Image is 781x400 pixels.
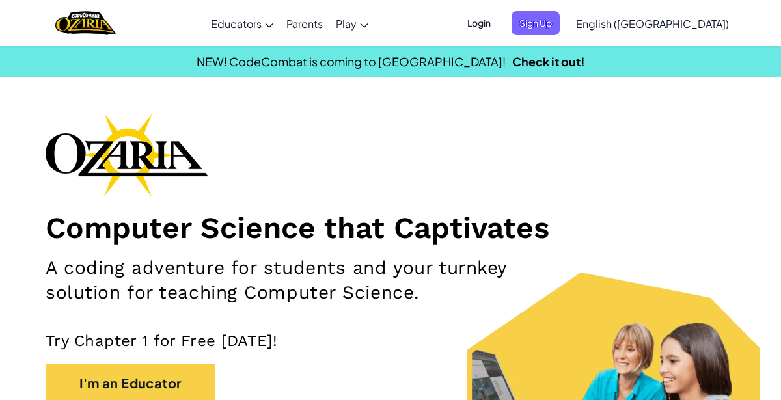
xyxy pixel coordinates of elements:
a: English ([GEOGRAPHIC_DATA]) [569,6,735,41]
p: Try Chapter 1 for Free [DATE]! [46,331,735,351]
span: English ([GEOGRAPHIC_DATA]) [576,17,729,31]
a: Parents [280,6,329,41]
img: Home [55,10,116,36]
a: Check it out! [512,54,585,69]
button: Login [459,11,499,35]
span: NEW! CodeCombat is coming to [GEOGRAPHIC_DATA]! [197,54,506,69]
a: Play [329,6,375,41]
h1: Computer Science that Captivates [46,209,735,246]
span: Educators [211,17,262,31]
img: Ozaria branding logo [46,113,208,196]
span: Play [336,17,357,31]
h2: A coding adventure for students and your turnkey solution for teaching Computer Science. [46,256,508,305]
a: Ozaria by CodeCombat logo [55,10,116,36]
a: Educators [204,6,280,41]
button: Sign Up [512,11,560,35]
